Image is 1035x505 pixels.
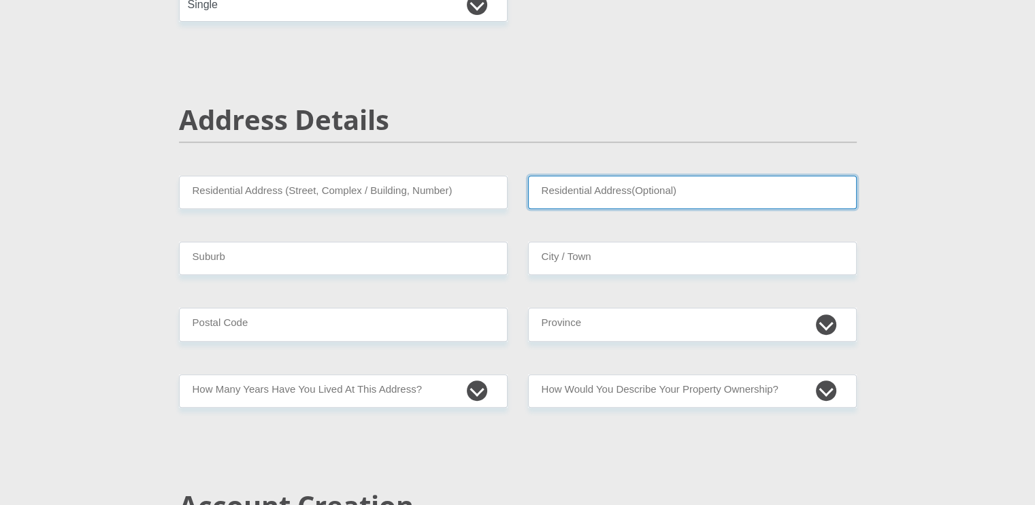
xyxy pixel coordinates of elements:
select: Please Select a Province [528,308,857,341]
h2: Address Details [179,103,857,136]
input: Valid residential address [179,176,508,209]
input: City [528,242,857,275]
input: Address line 2 (Optional) [528,176,857,209]
input: Suburb [179,242,508,275]
input: Postal Code [179,308,508,341]
select: Please select a value [528,374,857,408]
select: Please select a value [179,374,508,408]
